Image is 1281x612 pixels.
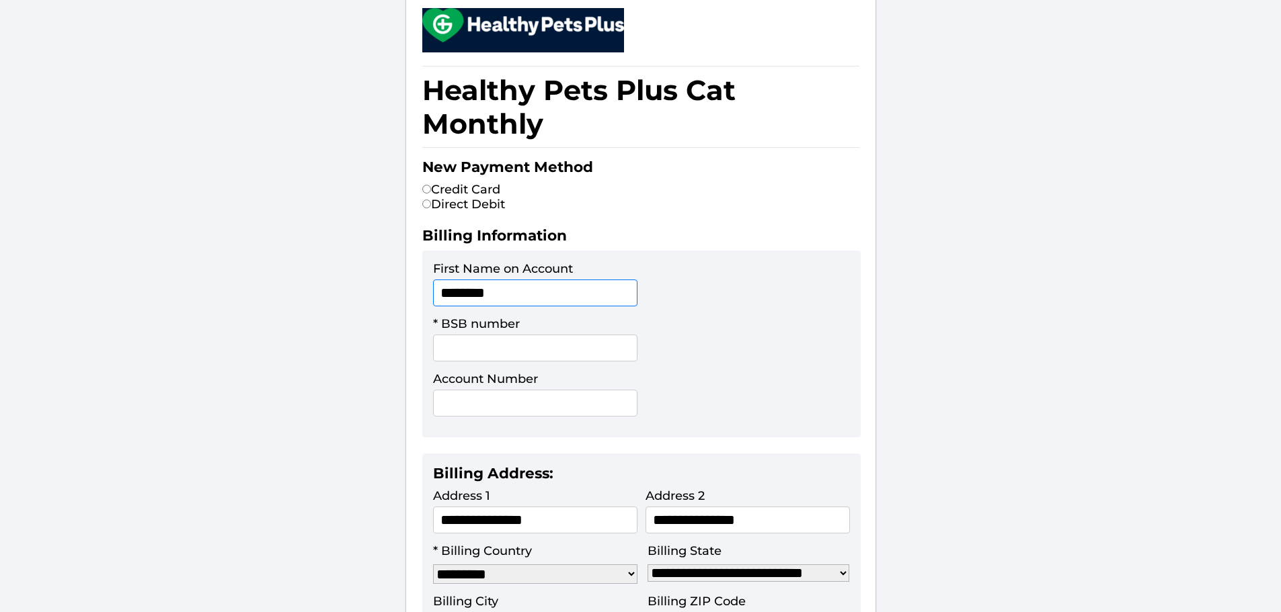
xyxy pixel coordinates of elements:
[433,261,573,276] label: First Name on Account
[422,226,859,251] h2: Billing Information
[433,371,538,386] label: Account Number
[648,543,722,558] label: Billing State
[422,185,431,193] input: Credit Card
[422,182,500,197] label: Credit Card
[433,316,520,331] label: * BSB number
[422,158,859,182] h2: New Payment Method
[422,197,505,212] label: Direct Debit
[422,200,431,208] input: Direct Debit
[433,464,850,488] h2: Billing Address:
[422,66,859,148] h1: Healthy Pets Plus Cat Monthly
[433,594,498,609] label: Billing City
[646,488,705,503] label: Address 2
[648,594,746,609] label: Billing ZIP Code
[422,8,624,42] img: small.png
[433,488,490,503] label: Address 1
[433,543,532,558] label: * Billing Country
